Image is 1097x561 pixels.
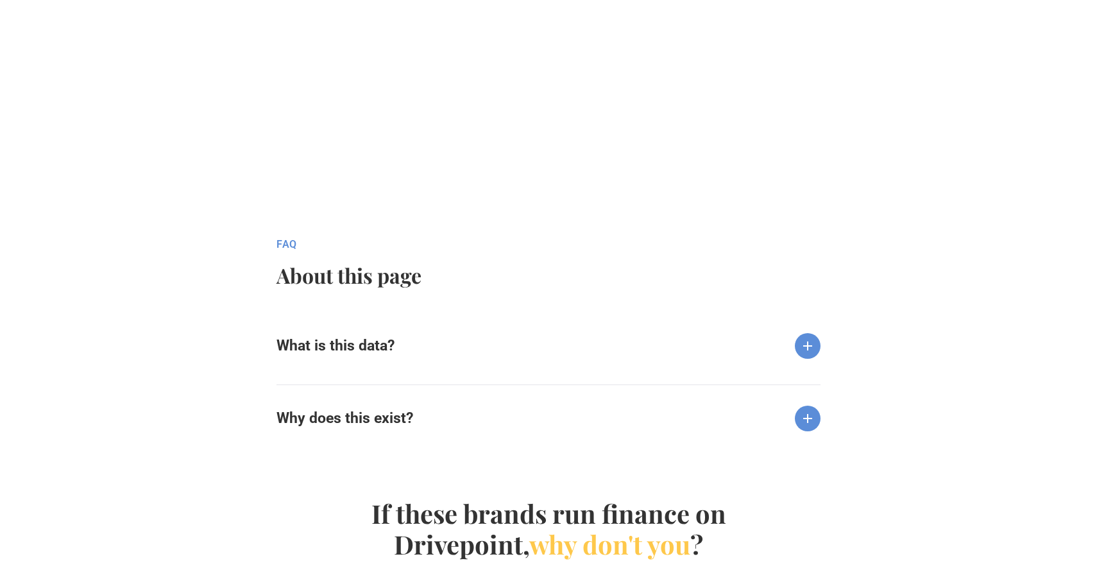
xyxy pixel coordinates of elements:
[276,264,769,287] h2: About this page
[276,337,395,355] h6: What is this data?
[276,238,769,251] div: fAQ
[529,527,690,561] span: why don't you
[364,498,733,560] h4: If these brands run finance on Drivepoint, ?
[276,410,413,427] h6: Why does this exist?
